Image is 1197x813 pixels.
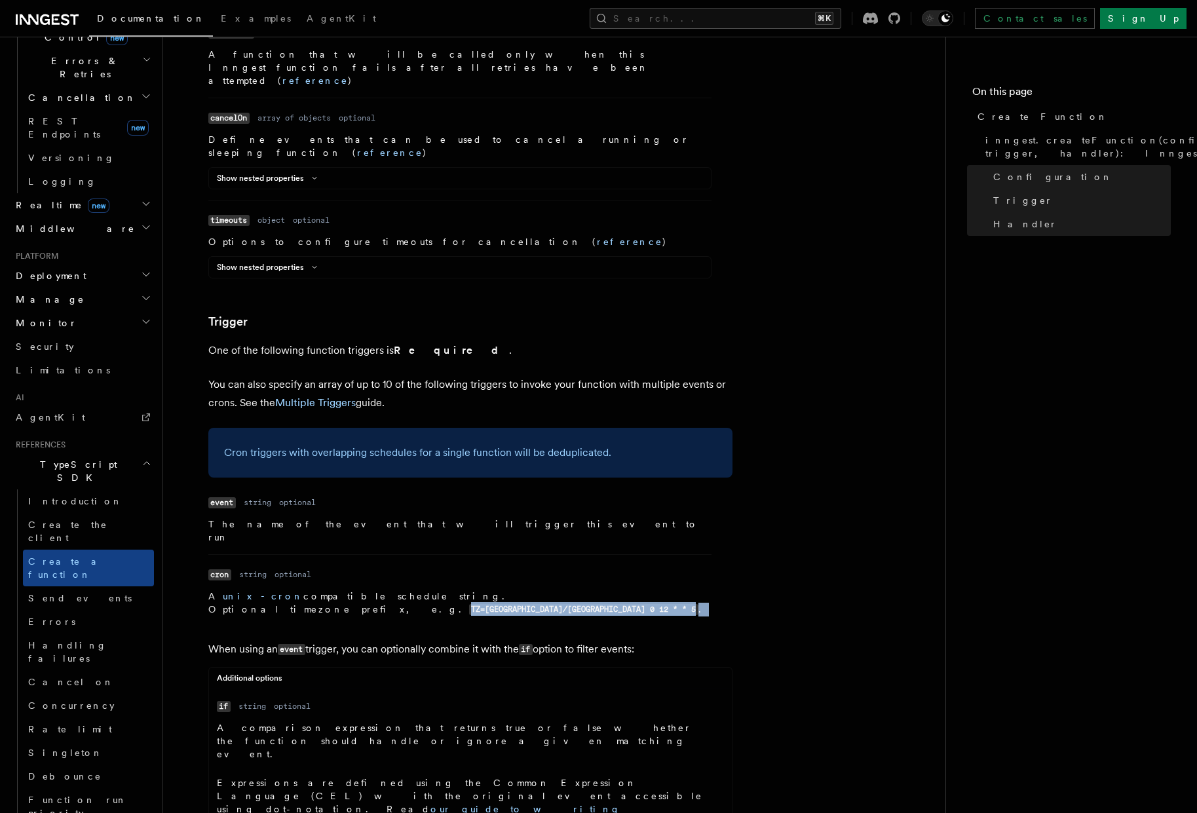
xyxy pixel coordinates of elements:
[223,591,303,601] a: unix-cron
[209,673,732,689] div: Additional options
[238,701,266,711] dd: string
[28,176,96,187] span: Logging
[208,569,231,580] code: cron
[993,170,1112,183] span: Configuration
[10,358,154,382] a: Limitations
[274,701,311,711] dd: optional
[127,120,149,136] span: new
[23,109,154,146] a: REST Endpointsnew
[23,91,136,104] span: Cancellation
[23,170,154,193] a: Logging
[23,717,154,741] a: Rate limit
[23,550,154,586] a: Create a function
[23,489,154,513] a: Introduction
[208,48,712,87] p: A function that will be called only when this Inngest function fails after all retries have been ...
[307,13,376,24] span: AgentKit
[23,86,154,109] button: Cancellation
[23,610,154,633] a: Errors
[28,700,115,711] span: Concurrency
[257,215,285,225] dd: object
[815,12,833,25] kbd: ⌘K
[10,222,135,235] span: Middleware
[10,440,66,450] span: References
[10,392,24,403] span: AI
[221,13,291,24] span: Examples
[28,520,107,543] span: Create the client
[28,771,102,782] span: Debounce
[10,269,86,282] span: Deployment
[23,694,154,717] a: Concurrency
[23,54,142,81] span: Errors & Retries
[279,497,316,508] dd: optional
[208,133,712,159] p: Define events that can be used to cancel a running or sleeping function ( )
[10,199,109,212] span: Realtime
[988,165,1171,189] a: Configuration
[16,412,85,423] span: AgentKit
[10,293,85,306] span: Manage
[239,569,267,580] dd: string
[208,497,236,508] code: event
[213,4,299,35] a: Examples
[10,458,142,484] span: TypeScript SDK
[28,153,115,163] span: Versioning
[208,341,732,360] p: One of the following function triggers is .
[208,215,250,226] code: timeouts
[519,644,533,655] code: if
[23,513,154,550] a: Create the client
[106,31,128,45] span: new
[10,406,154,429] a: AgentKit
[28,616,75,627] span: Errors
[975,8,1095,29] a: Contact sales
[28,116,100,140] span: REST Endpoints
[257,113,331,123] dd: array of objects
[217,262,322,273] button: Show nested properties
[28,496,123,506] span: Introduction
[28,640,107,664] span: Handling failures
[10,193,154,217] button: Realtimenew
[922,10,953,26] button: Toggle dark mode
[208,640,732,659] p: When using an trigger, you can optionally combine it with the option to filter events:
[972,105,1171,128] a: Create Function
[28,677,114,687] span: Cancel on
[23,765,154,788] a: Debounce
[88,199,109,213] span: new
[28,593,132,603] span: Send events
[993,217,1057,231] span: Handler
[1100,8,1187,29] a: Sign Up
[10,251,59,261] span: Platform
[244,497,271,508] dd: string
[217,701,231,712] code: if
[394,344,509,356] strong: Required
[282,75,348,86] a: reference
[28,556,106,580] span: Create a function
[10,453,154,489] button: TypeScript SDK
[339,113,375,123] dd: optional
[28,724,112,734] span: Rate limit
[224,444,717,462] p: Cron triggers with overlapping schedules for a single function will be deduplicated.
[590,8,841,29] button: Search...⌘K
[23,586,154,610] a: Send events
[208,590,712,616] p: A compatible schedule string. Optional timezone prefix, e.g. .
[988,189,1171,212] a: Trigger
[10,217,154,240] button: Middleware
[972,84,1171,105] h4: On this page
[275,569,311,580] dd: optional
[23,146,154,170] a: Versioning
[208,312,248,331] a: Trigger
[208,235,712,248] p: Options to configure timeouts for cancellation ( )
[23,741,154,765] a: Singleton
[97,13,205,24] span: Documentation
[23,670,154,694] a: Cancel on
[597,236,662,247] a: reference
[10,316,77,330] span: Monitor
[89,4,213,37] a: Documentation
[980,128,1171,165] a: inngest.createFunction(configuration, trigger, handler): InngestFunction
[208,518,712,544] p: The name of the event that will trigger this event to run
[217,721,704,761] p: A comparison expression that returns true or false whether the function should handle or ignore a...
[16,365,110,375] span: Limitations
[993,194,1053,207] span: Trigger
[357,147,423,158] a: reference
[299,4,384,35] a: AgentKit
[23,633,154,670] a: Handling failures
[275,396,356,409] a: Multiple Triggers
